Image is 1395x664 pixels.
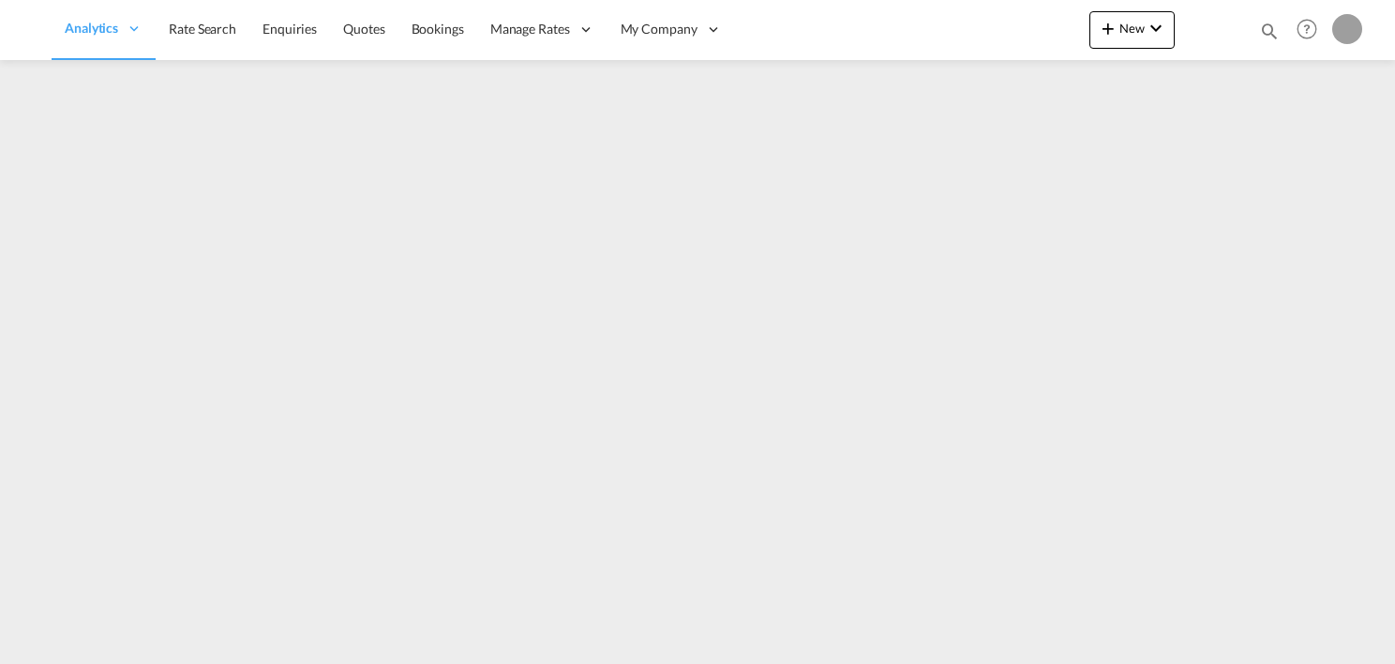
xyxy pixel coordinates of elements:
md-icon: icon-chevron-down [1145,17,1167,39]
div: Help [1291,13,1332,47]
md-icon: icon-magnify [1259,21,1280,41]
span: Rate Search [169,21,236,37]
span: My Company [621,20,697,38]
span: Analytics [65,19,118,38]
div: icon-magnify [1259,21,1280,49]
md-icon: icon-plus 400-fg [1097,17,1119,39]
span: Help [1291,13,1323,45]
span: Quotes [343,21,384,37]
span: New [1097,21,1167,36]
span: Enquiries [262,21,317,37]
span: Manage Rates [490,20,570,38]
button: icon-plus 400-fgNewicon-chevron-down [1089,11,1175,49]
span: Bookings [412,21,464,37]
